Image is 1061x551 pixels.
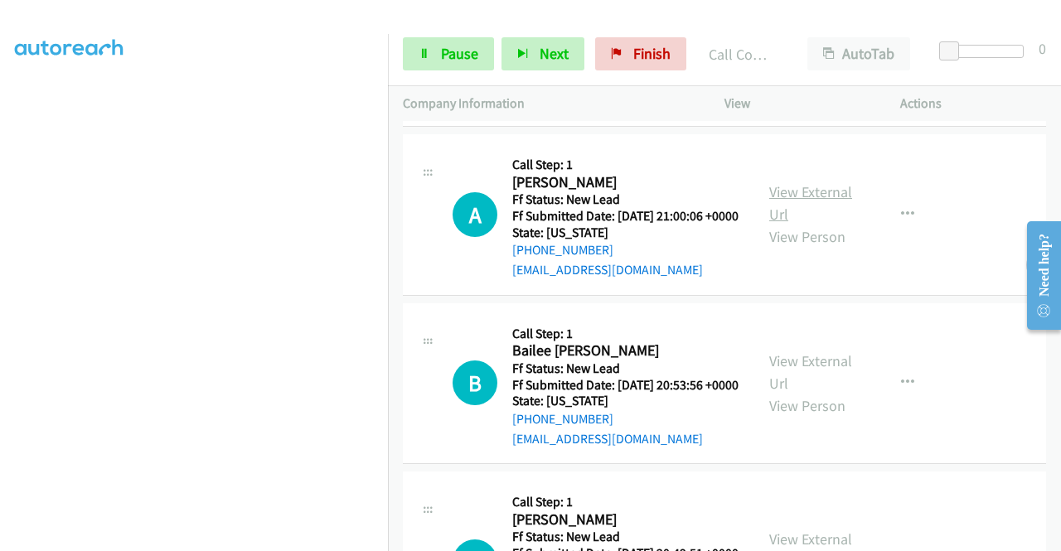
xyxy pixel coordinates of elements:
[724,94,870,114] p: View
[512,341,739,360] h2: Bailee [PERSON_NAME]
[512,242,613,258] a: [PHONE_NUMBER]
[947,45,1024,58] div: Delay between calls (in seconds)
[595,37,686,70] a: Finish
[512,377,739,394] h5: Ff Submitted Date: [DATE] 20:53:56 +0000
[512,431,703,447] a: [EMAIL_ADDRESS][DOMAIN_NAME]
[501,37,584,70] button: Next
[453,192,497,237] div: The call is yet to be attempted
[540,44,569,63] span: Next
[441,44,478,63] span: Pause
[1014,210,1061,341] iframe: Resource Center
[769,396,845,415] a: View Person
[512,510,739,529] h2: [PERSON_NAME]
[709,43,778,65] p: Call Completed
[512,191,739,208] h5: Ff Status: New Lead
[633,44,671,63] span: Finish
[512,529,739,545] h5: Ff Status: New Lead
[512,411,613,427] a: [PHONE_NUMBER]
[769,351,852,393] a: View External Url
[403,37,494,70] a: Pause
[1039,37,1046,60] div: 0
[512,393,739,409] h5: State: [US_STATE]
[900,94,1046,114] p: Actions
[512,360,739,377] h5: Ff Status: New Lead
[512,208,739,225] h5: Ff Submitted Date: [DATE] 21:00:06 +0000
[769,227,845,246] a: View Person
[512,173,739,192] h2: [PERSON_NAME]
[453,360,497,405] h1: B
[512,326,739,342] h5: Call Step: 1
[512,262,703,278] a: [EMAIL_ADDRESS][DOMAIN_NAME]
[512,225,739,241] h5: State: [US_STATE]
[807,37,910,70] button: AutoTab
[453,192,497,237] h1: A
[403,94,695,114] p: Company Information
[512,157,739,173] h5: Call Step: 1
[512,494,739,510] h5: Call Step: 1
[769,182,852,224] a: View External Url
[453,360,497,405] div: The call is yet to be attempted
